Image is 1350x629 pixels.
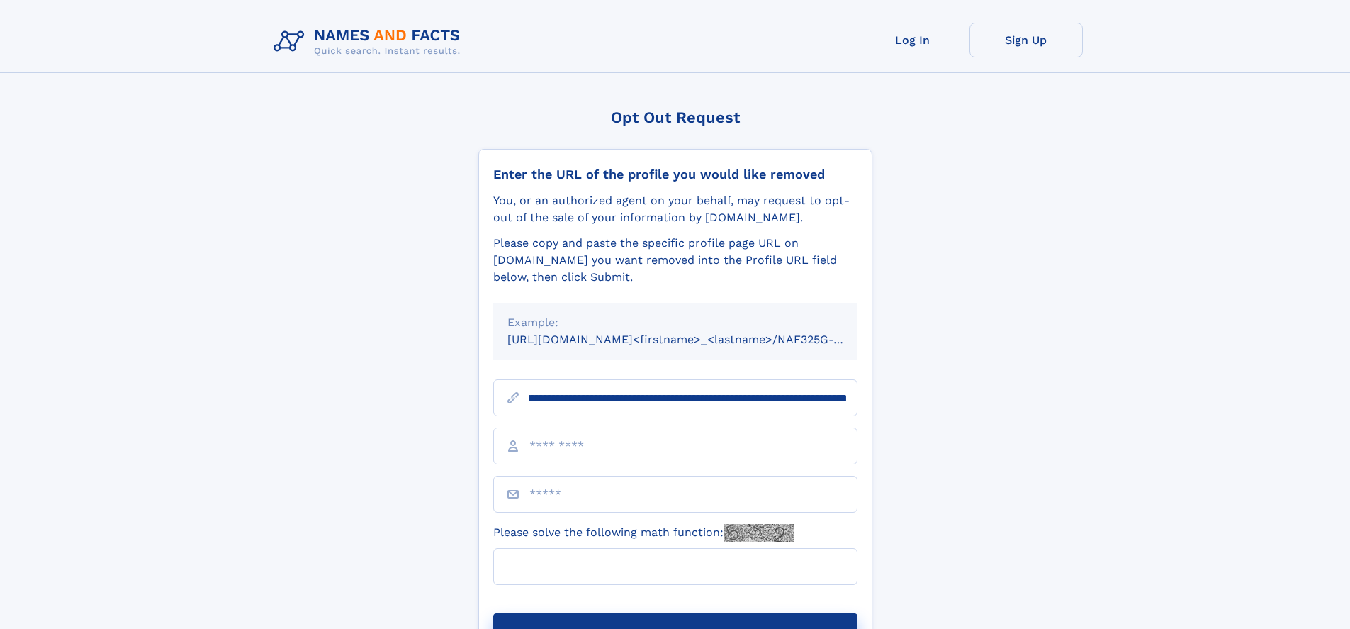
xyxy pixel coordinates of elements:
[507,333,884,346] small: [URL][DOMAIN_NAME]<firstname>_<lastname>/NAF325G-xxxxxxxx
[493,167,857,182] div: Enter the URL of the profile you would like removed
[507,314,843,331] div: Example:
[493,524,794,542] label: Please solve the following math function:
[856,23,969,57] a: Log In
[493,192,857,226] div: You, or an authorized agent on your behalf, may request to opt-out of the sale of your informatio...
[268,23,472,61] img: Logo Names and Facts
[969,23,1083,57] a: Sign Up
[478,108,872,126] div: Opt Out Request
[493,235,857,286] div: Please copy and paste the specific profile page URL on [DOMAIN_NAME] you want removed into the Pr...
